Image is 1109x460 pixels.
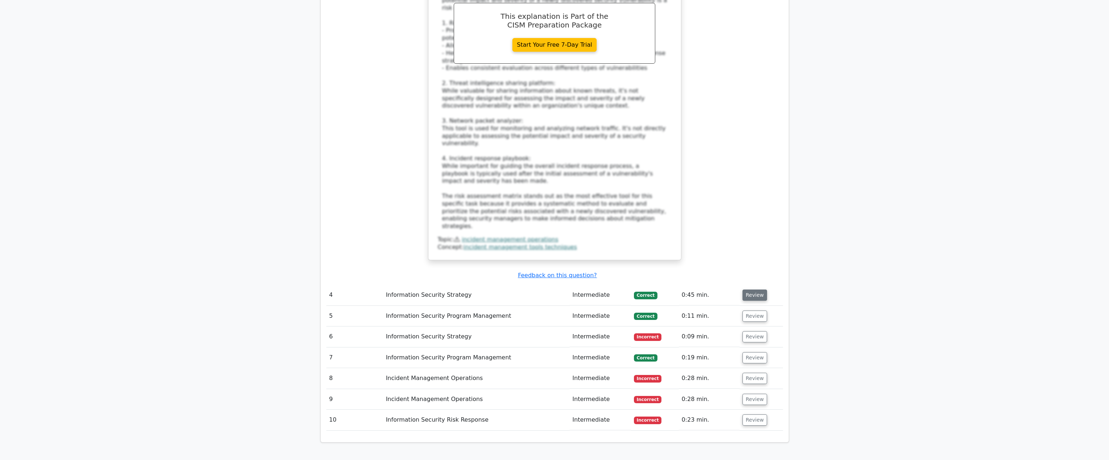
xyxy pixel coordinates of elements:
[518,272,597,279] a: Feedback on this question?
[742,414,767,426] button: Review
[634,354,657,362] span: Correct
[570,347,631,368] td: Intermediate
[570,389,631,410] td: Intermediate
[326,326,383,347] td: 6
[742,331,767,342] button: Review
[679,285,740,305] td: 0:45 min.
[742,352,767,363] button: Review
[679,326,740,347] td: 0:09 min.
[679,306,740,326] td: 0:11 min.
[383,326,570,347] td: Information Security Strategy
[634,292,657,299] span: Correct
[679,368,740,389] td: 0:28 min.
[570,285,631,305] td: Intermediate
[679,347,740,368] td: 0:19 min.
[634,313,657,320] span: Correct
[326,306,383,326] td: 5
[634,417,662,424] span: Incorrect
[512,38,597,52] a: Start Your Free 7-Day Trial
[383,285,570,305] td: Information Security Strategy
[634,375,662,382] span: Incorrect
[464,244,577,250] a: incident management tools techniques
[326,285,383,305] td: 4
[326,389,383,410] td: 9
[462,236,558,243] a: incident management operations
[383,306,570,326] td: Information Security Program Management
[570,410,631,430] td: Intermediate
[634,396,662,403] span: Incorrect
[383,368,570,389] td: Incident Management Operations
[383,389,570,410] td: Incident Management Operations
[679,389,740,410] td: 0:28 min.
[383,410,570,430] td: Information Security Risk Response
[570,326,631,347] td: Intermediate
[383,347,570,368] td: Information Security Program Management
[326,368,383,389] td: 8
[742,394,767,405] button: Review
[634,333,662,341] span: Incorrect
[570,368,631,389] td: Intermediate
[742,373,767,384] button: Review
[570,306,631,326] td: Intermediate
[679,410,740,430] td: 0:23 min.
[326,410,383,430] td: 10
[438,236,672,244] div: Topic:
[742,290,767,301] button: Review
[438,244,672,251] div: Concept:
[326,347,383,368] td: 7
[742,311,767,322] button: Review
